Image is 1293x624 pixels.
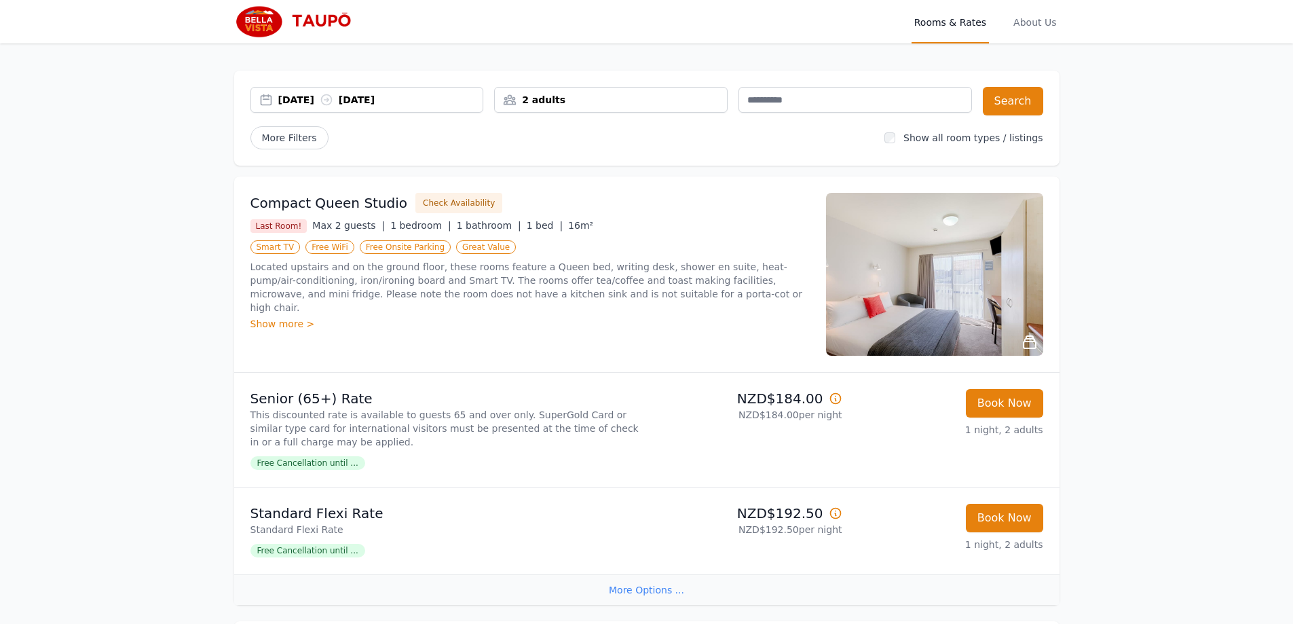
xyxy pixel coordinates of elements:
[250,523,641,536] p: Standard Flexi Rate
[250,504,641,523] p: Standard Flexi Rate
[360,240,451,254] span: Free Onsite Parking
[966,504,1043,532] button: Book Now
[966,389,1043,418] button: Book Now
[390,220,451,231] span: 1 bedroom |
[568,220,593,231] span: 16m²
[250,408,641,449] p: This discounted rate is available to guests 65 and over only. SuperGold Card or similar type card...
[250,544,365,557] span: Free Cancellation until ...
[250,456,365,470] span: Free Cancellation until ...
[305,240,354,254] span: Free WiFi
[652,389,842,408] p: NZD$184.00
[456,240,516,254] span: Great Value
[234,574,1060,605] div: More Options ...
[250,126,329,149] span: More Filters
[527,220,563,231] span: 1 bed |
[250,194,408,213] h3: Compact Queen Studio
[250,260,810,314] p: Located upstairs and on the ground floor, these rooms feature a Queen bed, writing desk, shower e...
[853,423,1043,437] p: 1 night, 2 adults
[652,408,842,422] p: NZD$184.00 per night
[250,389,641,408] p: Senior (65+) Rate
[234,5,364,38] img: Bella Vista Taupo
[652,504,842,523] p: NZD$192.50
[983,87,1043,115] button: Search
[250,219,307,233] span: Last Room!
[457,220,521,231] span: 1 bathroom |
[312,220,385,231] span: Max 2 guests |
[250,240,301,254] span: Smart TV
[903,132,1043,143] label: Show all room types / listings
[278,93,483,107] div: [DATE] [DATE]
[415,193,502,213] button: Check Availability
[495,93,727,107] div: 2 adults
[652,523,842,536] p: NZD$192.50 per night
[853,538,1043,551] p: 1 night, 2 adults
[250,317,810,331] div: Show more >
